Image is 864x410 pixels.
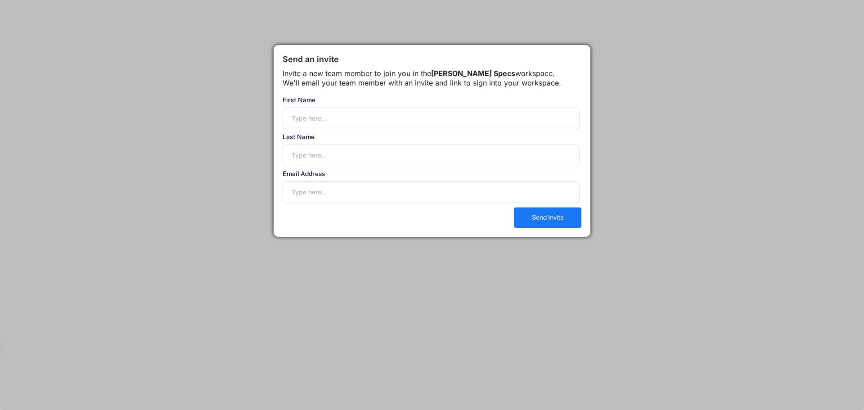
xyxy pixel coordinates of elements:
div: Send an invite [283,54,581,64]
div: Last Name [283,134,580,140]
strong: [PERSON_NAME] Specs [431,69,515,78]
input: Type here... [283,181,580,203]
div: Email Address [283,171,580,177]
input: Type here... [283,144,580,166]
input: Type here... [283,108,580,129]
div: First Name [283,97,580,103]
div: Invite a new team member to join you in the workspace. We'll email your team member with an invit... [283,69,581,88]
button: Send Invite [514,207,581,228]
